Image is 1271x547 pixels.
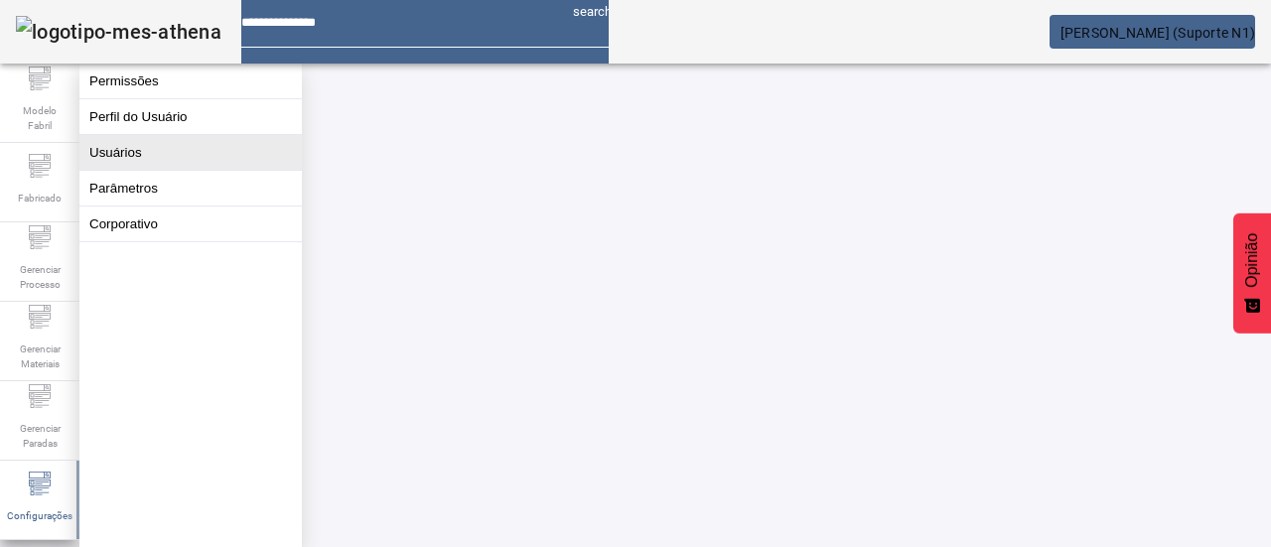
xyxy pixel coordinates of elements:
[79,135,302,170] button: Usuários
[89,109,188,124] font: Perfil do Usuário
[23,105,57,131] font: Modelo Fabril
[79,64,302,98] button: Permissões
[79,171,302,205] button: Parâmetros
[89,181,158,196] font: Parâmetros
[1243,233,1260,288] font: Opinião
[89,145,142,160] font: Usuários
[79,206,302,241] button: Corporativo
[89,73,159,88] font: Permissões
[1060,25,1256,41] font: [PERSON_NAME] (Suporte N1)
[89,216,158,231] font: Corporativo
[1233,213,1271,334] button: Feedback - Mostrar pesquisa
[7,510,72,521] font: Configurações
[16,16,221,48] img: logotipo-mes-athena
[20,264,61,290] font: Gerenciar Processo
[20,423,61,449] font: Gerenciar Paradas
[18,193,62,204] font: Fabricado
[20,343,61,369] font: Gerenciar Materiais
[79,99,302,134] button: Perfil do Usuário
